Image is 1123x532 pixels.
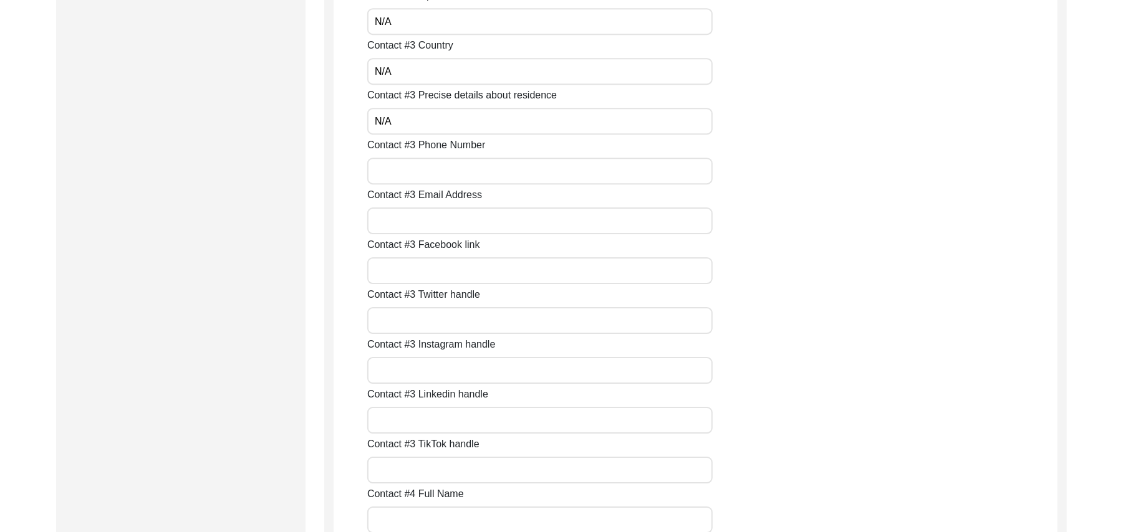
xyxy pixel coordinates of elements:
[367,387,488,402] label: Contact #3 Linkedin handle
[367,188,482,202] label: Contact #3 Email Address
[367,487,464,501] label: Contact #4 Full Name
[367,38,453,53] label: Contact #3 Country
[367,337,495,352] label: Contact #3 Instagram handle
[367,287,480,302] label: Contact #3 Twitter handle
[367,437,480,452] label: Contact #3 TikTok handle
[367,138,485,153] label: Contact #3 Phone Number
[367,237,480,252] label: Contact #3 Facebook link
[367,88,557,103] label: Contact #3 Precise details about residence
